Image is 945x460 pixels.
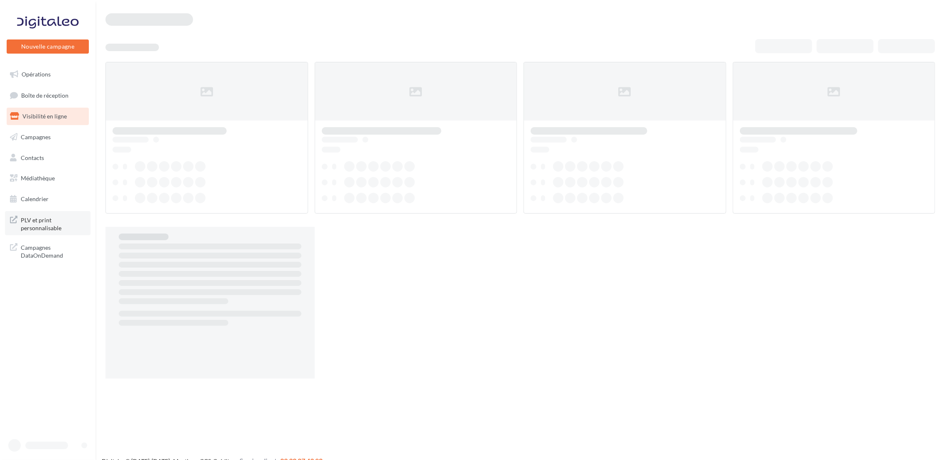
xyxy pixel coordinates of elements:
span: Visibilité en ligne [22,113,67,120]
span: Boîte de réception [21,91,69,98]
span: PLV et print personnalisable [21,214,86,232]
span: Contacts [21,154,44,161]
button: Nouvelle campagne [7,39,89,54]
span: Campagnes DataOnDemand [21,242,86,260]
a: Calendrier [5,190,91,208]
a: Boîte de réception [5,86,91,104]
a: Visibilité en ligne [5,108,91,125]
a: PLV et print personnalisable [5,211,91,236]
a: Contacts [5,149,91,167]
a: Campagnes DataOnDemand [5,239,91,263]
span: Campagnes [21,133,51,140]
a: Campagnes [5,128,91,146]
span: Opérations [22,71,51,78]
a: Médiathèque [5,170,91,187]
a: Opérations [5,66,91,83]
span: Calendrier [21,195,49,202]
span: Médiathèque [21,175,55,182]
